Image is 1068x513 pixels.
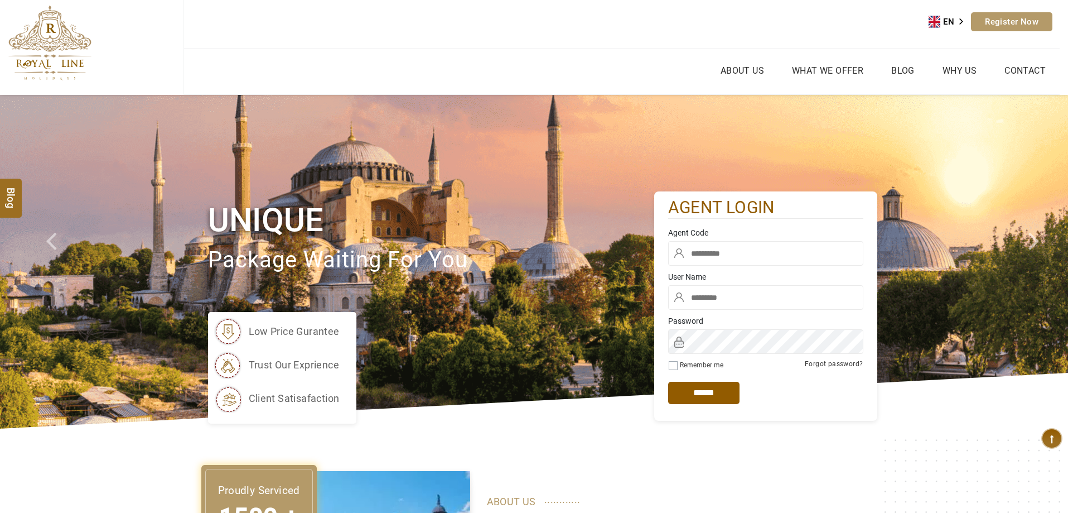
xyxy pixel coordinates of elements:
[1002,63,1048,79] a: Contact
[32,95,85,429] a: Check next prev
[214,385,340,413] li: client satisafaction
[668,271,863,282] label: User Name
[888,63,917,79] a: Blog
[789,63,866,79] a: What we Offer
[668,197,863,219] h2: agent login
[214,318,340,346] li: low price gurantee
[668,315,863,327] label: Password
[208,242,654,279] p: package waiting for you
[668,227,863,238] label: Agent Code
[214,351,340,379] li: trust our exprience
[208,199,654,241] h1: Unique
[718,63,767,79] a: About Us
[940,63,979,79] a: Why Us
[680,361,723,369] label: Remember me
[4,188,18,197] span: Blog
[8,5,91,80] img: The Royal Line Holidays
[487,493,861,510] p: ABOUT US
[929,13,971,30] aside: Language selected: English
[1014,95,1068,429] a: Check next image
[544,491,581,508] span: ............
[929,13,971,30] a: EN
[971,12,1052,31] a: Register Now
[929,13,971,30] div: Language
[805,360,863,368] a: Forgot password?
